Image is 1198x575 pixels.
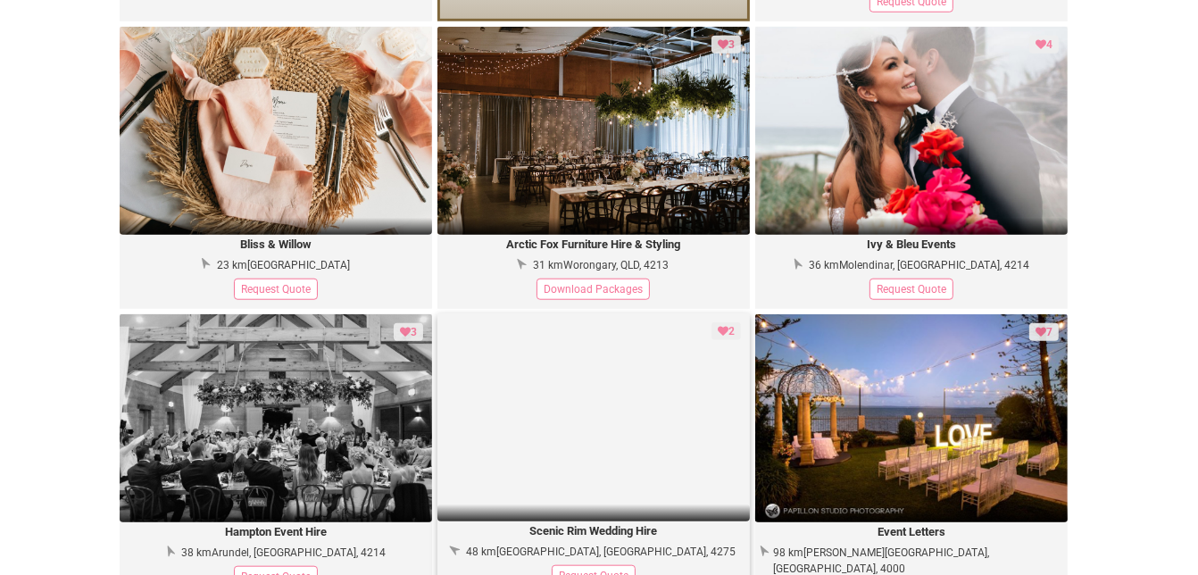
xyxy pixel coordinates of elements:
div: 48 km [466,544,736,560]
a: Request Quote [225,281,327,296]
span: [GEOGRAPHIC_DATA] [247,259,350,271]
i: 337.05° north-northwest [161,541,179,562]
div: 36 km [809,257,1029,273]
legend: Hampton Event Hire [120,522,432,543]
a: Download Packages [528,281,659,296]
div: 23 km [217,257,350,273]
div: 38 km [181,545,386,561]
div: Loved by 4 clients or suppliers [1029,36,1059,54]
span: Arundel, [GEOGRAPHIC_DATA], 4214 [212,546,386,559]
span: [GEOGRAPHIC_DATA], [GEOGRAPHIC_DATA], 4275 [496,546,736,558]
img: CTAn3_02.jpg [755,27,1068,236]
div: Download Packages [537,279,650,300]
legend: Event Letters [755,522,1068,543]
div: Request Quote [234,279,318,300]
span: [PERSON_NAME][GEOGRAPHIC_DATA], [GEOGRAPHIC_DATA], 4000 [773,546,989,575]
img: PastedGraphic-9-8.png [437,27,750,236]
i: 330.0° north-northwest [197,254,214,274]
span: Worongary, QLD, 4213 [563,259,669,271]
div: Loved by 3 clients or suppliers [711,36,741,54]
legend: Arctic Fox Furniture Hire & Styling [437,235,750,255]
div: Request Quote [869,279,953,300]
legend: Scenic Rim Wedding Hire [437,521,750,542]
img: image.png [120,314,432,523]
i: 306.51° northwest [447,541,462,561]
a: Request Quote [861,281,962,296]
div: Loved by 3 clients or suppliers [394,323,423,341]
img: website_screenshot_scenic_rim_wedding_hire.png [437,313,750,522]
div: Loved by 7 clients or suppliers [1029,323,1059,341]
legend: Bliss & Willow [120,235,432,255]
img: PastedGraphic-32.png [755,314,1068,523]
i: 328.56° north-northwest [756,542,772,562]
i: 333.2° north-northwest [788,254,806,274]
i: 322.31° northwest [514,254,528,274]
span: Molendinar, [GEOGRAPHIC_DATA], 4214 [839,259,1029,271]
div: 31 km [533,257,669,273]
legend: Ivy & Bleu Events [755,235,1068,255]
img: Ashley_Blake-565.jpg [120,27,432,236]
div: Loved by 2 clients or suppliers [711,322,741,340]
